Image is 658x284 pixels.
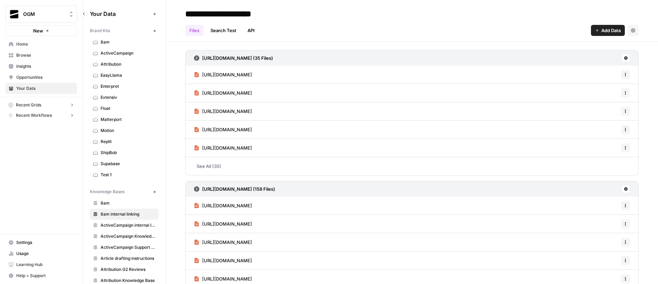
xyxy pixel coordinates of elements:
[16,112,52,119] span: Recent Workflows
[202,257,252,264] span: [URL][DOMAIN_NAME]
[16,52,74,58] span: Browse
[16,239,74,246] span: Settings
[101,150,156,156] span: ShipBob
[90,125,159,136] a: Motion
[6,110,77,121] button: Recent Workflows
[6,26,77,36] button: New
[90,59,159,70] a: Attribution
[90,136,159,147] a: Replit
[16,74,74,81] span: Opportunities
[101,277,156,284] span: Attribution Knowledge Base
[90,92,159,103] a: Extensiv
[6,100,77,110] button: Recent Grids
[16,41,74,47] span: Home
[90,220,159,231] a: ActiveCampaign internal linking
[90,209,159,220] a: 8am internal linking
[90,114,159,125] a: Matterport
[101,266,156,273] span: Attribution G2 Reviews
[194,121,252,139] a: [URL][DOMAIN_NAME]
[202,220,252,227] span: [URL][DOMAIN_NAME]
[101,105,156,112] span: Float
[90,147,159,158] a: ShipBob
[185,157,639,175] a: See All (35)
[101,172,156,178] span: Test 1
[101,116,156,123] span: Matterport
[202,144,252,151] span: [URL][DOMAIN_NAME]
[185,25,204,36] a: Files
[601,27,621,34] span: Add Data
[194,84,252,102] a: [URL][DOMAIN_NAME]
[101,200,156,206] span: 8am
[202,126,252,133] span: [URL][DOMAIN_NAME]
[6,83,77,94] a: Your Data
[16,273,74,279] span: Help + Support
[202,55,273,61] h3: [URL][DOMAIN_NAME] (35 Files)
[101,211,156,217] span: 8am internal linking
[90,169,159,180] a: Test 1
[101,50,156,56] span: ActiveCampaign
[101,127,156,134] span: Motion
[202,89,252,96] span: [URL][DOMAIN_NAME]
[90,158,159,169] a: Supabase
[202,71,252,78] span: [URL][DOMAIN_NAME]
[90,10,150,18] span: Your Data
[90,28,110,34] span: Brand Kits
[90,264,159,275] a: Attribution G2 Reviews
[243,25,259,36] a: API
[90,198,159,209] a: 8am
[90,253,159,264] a: Article drafting instructions
[90,81,159,92] a: Enterpret
[194,181,275,197] a: [URL][DOMAIN_NAME] (158 Files)
[16,262,74,268] span: Learning Hub
[202,202,252,209] span: [URL][DOMAIN_NAME]
[16,63,74,69] span: Insights
[101,161,156,167] span: Supabase
[90,103,159,114] a: Float
[101,94,156,101] span: Extensiv
[194,252,252,269] a: [URL][DOMAIN_NAME]
[101,83,156,89] span: Enterpret
[6,259,77,270] a: Learning Hub
[101,72,156,78] span: EasyLlama
[202,275,252,282] span: [URL][DOMAIN_NAME]
[206,25,241,36] a: Search Test
[90,242,159,253] a: ActiveCampaign Support Center
[101,139,156,145] span: Replit
[194,139,252,157] a: [URL][DOMAIN_NAME]
[6,50,77,61] a: Browse
[90,189,124,195] span: Knowledge Bases
[194,50,273,66] a: [URL][DOMAIN_NAME] (35 Files)
[194,66,252,84] a: [URL][DOMAIN_NAME]
[101,61,156,67] span: Attribution
[16,102,41,108] span: Recent Grids
[101,222,156,228] span: ActiveCampaign internal linking
[16,250,74,257] span: Usage
[90,70,159,81] a: EasyLlama
[33,27,43,34] span: New
[6,248,77,259] a: Usage
[16,85,74,92] span: Your Data
[591,25,625,36] button: Add Data
[101,233,156,239] span: ActiveCampaign Knowledge Base
[194,197,252,215] a: [URL][DOMAIN_NAME]
[194,102,252,120] a: [URL][DOMAIN_NAME]
[101,39,156,45] span: 8am
[194,233,252,251] a: [URL][DOMAIN_NAME]
[101,244,156,250] span: ActiveCampaign Support Center
[6,72,77,83] a: Opportunities
[194,215,252,233] a: [URL][DOMAIN_NAME]
[101,255,156,262] span: Article drafting instructions
[6,237,77,248] a: Settings
[202,108,252,115] span: [URL][DOMAIN_NAME]
[90,231,159,242] a: ActiveCampaign Knowledge Base
[202,239,252,246] span: [URL][DOMAIN_NAME]
[202,186,275,192] h3: [URL][DOMAIN_NAME] (158 Files)
[6,6,77,23] button: Workspace: OGM
[90,48,159,59] a: ActiveCampaign
[23,11,65,18] span: OGM
[8,8,20,20] img: OGM Logo
[6,61,77,72] a: Insights
[6,39,77,50] a: Home
[6,270,77,281] button: Help + Support
[90,37,159,48] a: 8am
